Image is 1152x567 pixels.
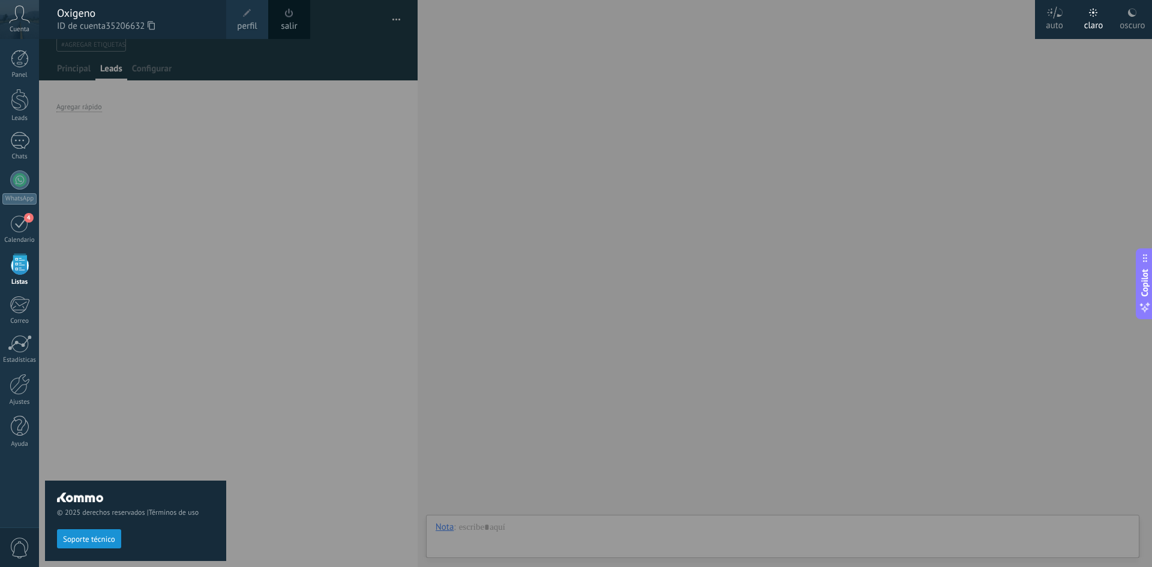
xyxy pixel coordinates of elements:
span: 4 [24,213,34,223]
div: oscuro [1120,8,1145,39]
span: Cuenta [10,26,29,34]
div: Estadísticas [2,356,37,364]
div: Leads [2,115,37,122]
div: Ajustes [2,398,37,406]
a: salir [281,20,297,33]
span: Soporte técnico [63,535,115,544]
span: perfil [237,20,257,33]
div: WhatsApp [2,193,37,205]
div: auto [1046,8,1063,39]
span: Copilot [1139,269,1151,296]
span: 35206632 [106,20,155,33]
div: Calendario [2,236,37,244]
div: claro [1084,8,1103,39]
div: Chats [2,153,37,161]
span: ID de cuenta [57,20,214,33]
span: © 2025 derechos reservados | [57,508,214,517]
div: Oxigeno [57,7,214,20]
div: Listas [2,278,37,286]
button: Soporte técnico [57,529,121,548]
div: Correo [2,317,37,325]
div: Panel [2,71,37,79]
a: Soporte técnico [57,534,121,543]
a: Términos de uso [149,508,199,517]
div: Ayuda [2,440,37,448]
